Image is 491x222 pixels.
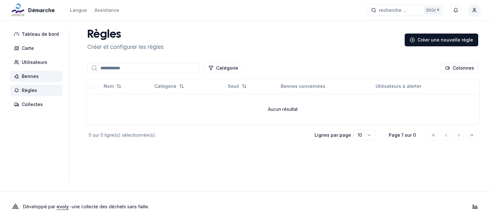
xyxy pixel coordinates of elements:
button: recherche ...Ctrl+K [367,4,444,16]
span: Nom [104,83,114,89]
span: Carte [22,45,34,51]
div: 0 sur 0 ligne(s) sélectionnée(s). [89,132,304,138]
a: Règles [10,85,65,96]
span: Collectes [22,101,43,108]
a: Carte [10,42,65,54]
span: Tableau de bord [22,31,59,37]
span: recherche ... [379,7,407,13]
span: Démarche [28,6,55,14]
h1: Règles [87,28,164,41]
button: Langue [70,6,87,14]
p: Développé par - une collecte des déchets sans faille . [23,202,149,211]
button: select-all [89,84,94,89]
p: Lignes par page [315,132,351,138]
button: Not sorted. Click to sort ascending. [100,81,125,91]
a: evoly [57,204,69,209]
img: Evoly Logo [10,202,20,212]
span: Utilisateurs [22,59,47,65]
img: Démarche Logo [10,3,26,18]
td: Aucun résultat [86,94,479,125]
span: Bennes [22,73,39,80]
span: Catégorie [154,83,176,89]
a: Démarche [10,6,57,14]
div: Bennes concernées [281,83,370,89]
a: Utilisateurs [10,57,65,68]
div: Langue [70,7,87,13]
button: Not sorted. Click to sort ascending. [151,81,188,91]
p: Créer et configurer les règles [87,42,164,51]
a: Tableau de bord [10,28,65,40]
a: Créer une nouvelle règle [405,34,478,46]
div: Page 1 sur 0 [386,132,418,138]
button: Filtrer les lignes [204,63,242,73]
div: Utilisateurs à alerter [376,83,467,89]
span: Règles [22,87,37,94]
a: Bennes [10,71,65,82]
button: Not sorted. Click to sort ascending. [224,81,251,91]
span: Seuil [228,83,239,89]
button: Cocher les colonnes [441,63,478,73]
a: Assistance [95,6,119,14]
a: Collectes [10,99,65,110]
